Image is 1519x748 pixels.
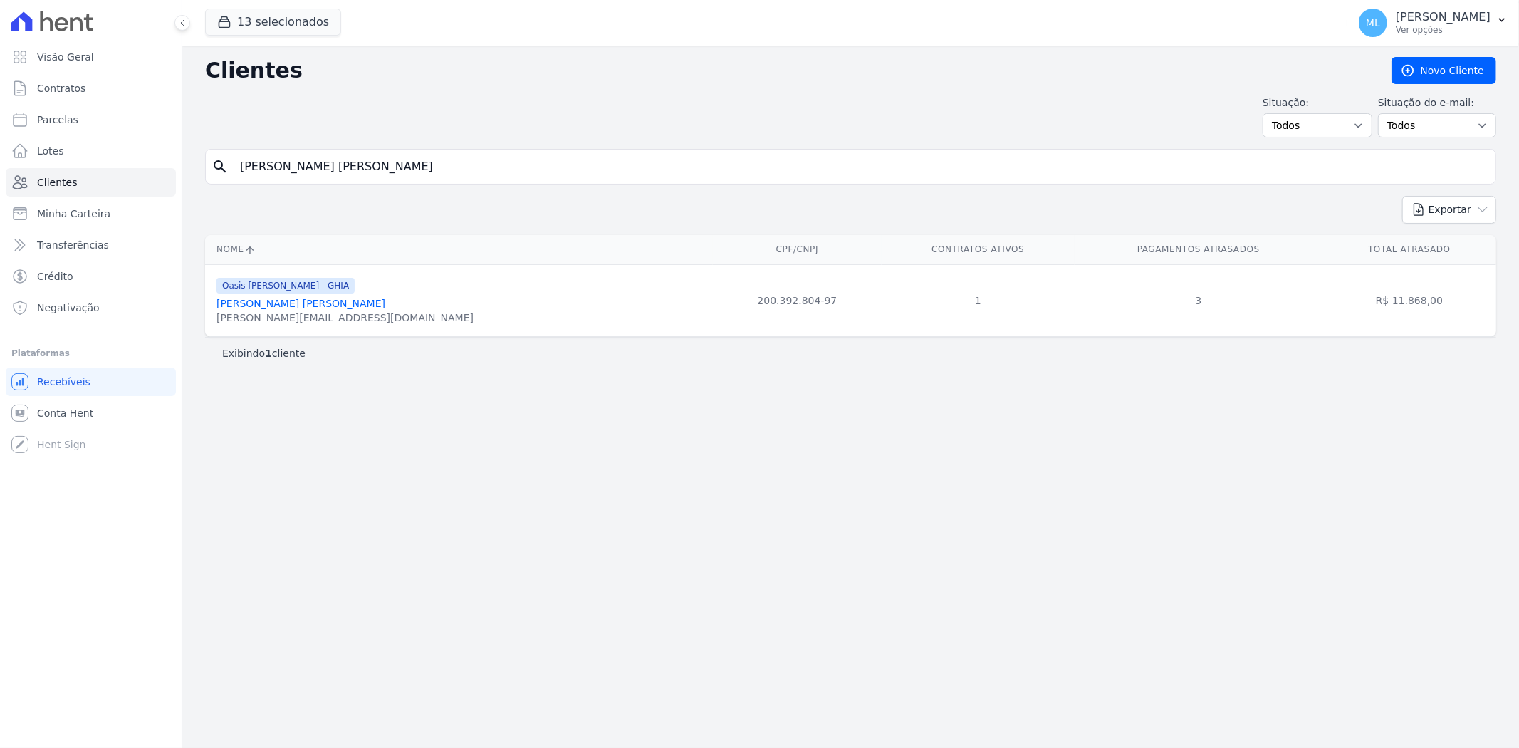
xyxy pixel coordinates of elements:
[1396,24,1491,36] p: Ver opções
[6,399,176,427] a: Conta Hent
[882,235,1075,264] th: Contratos Ativos
[37,144,64,158] span: Lotes
[6,262,176,291] a: Crédito
[231,152,1490,181] input: Buscar por nome, CPF ou e-mail
[205,58,1369,83] h2: Clientes
[212,158,229,175] i: search
[6,368,176,396] a: Recebíveis
[37,207,110,221] span: Minha Carteira
[37,175,77,189] span: Clientes
[713,235,882,264] th: CPF/CNPJ
[6,105,176,134] a: Parcelas
[37,406,93,420] span: Conta Hent
[37,238,109,252] span: Transferências
[37,269,73,284] span: Crédito
[222,346,306,360] p: Exibindo cliente
[216,311,474,325] div: [PERSON_NAME][EMAIL_ADDRESS][DOMAIN_NAME]
[205,9,341,36] button: 13 selecionados
[6,43,176,71] a: Visão Geral
[1378,95,1496,110] label: Situação do e-mail:
[1075,235,1322,264] th: Pagamentos Atrasados
[6,294,176,322] a: Negativação
[882,264,1075,336] td: 1
[713,264,882,336] td: 200.392.804-97
[6,74,176,103] a: Contratos
[37,375,90,389] span: Recebíveis
[265,348,272,359] b: 1
[1402,196,1496,224] button: Exportar
[37,81,85,95] span: Contratos
[1263,95,1372,110] label: Situação:
[205,235,713,264] th: Nome
[1347,3,1519,43] button: ML [PERSON_NAME] Ver opções
[1075,264,1322,336] td: 3
[6,231,176,259] a: Transferências
[6,168,176,197] a: Clientes
[1322,235,1496,264] th: Total Atrasado
[6,137,176,165] a: Lotes
[37,113,78,127] span: Parcelas
[216,298,385,309] a: [PERSON_NAME] [PERSON_NAME]
[37,50,94,64] span: Visão Geral
[1392,57,1496,84] a: Novo Cliente
[1366,18,1380,28] span: ML
[37,301,100,315] span: Negativação
[1396,10,1491,24] p: [PERSON_NAME]
[6,199,176,228] a: Minha Carteira
[11,345,170,362] div: Plataformas
[1322,264,1496,336] td: R$ 11.868,00
[216,278,355,294] span: Oasis [PERSON_NAME] - GHIA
